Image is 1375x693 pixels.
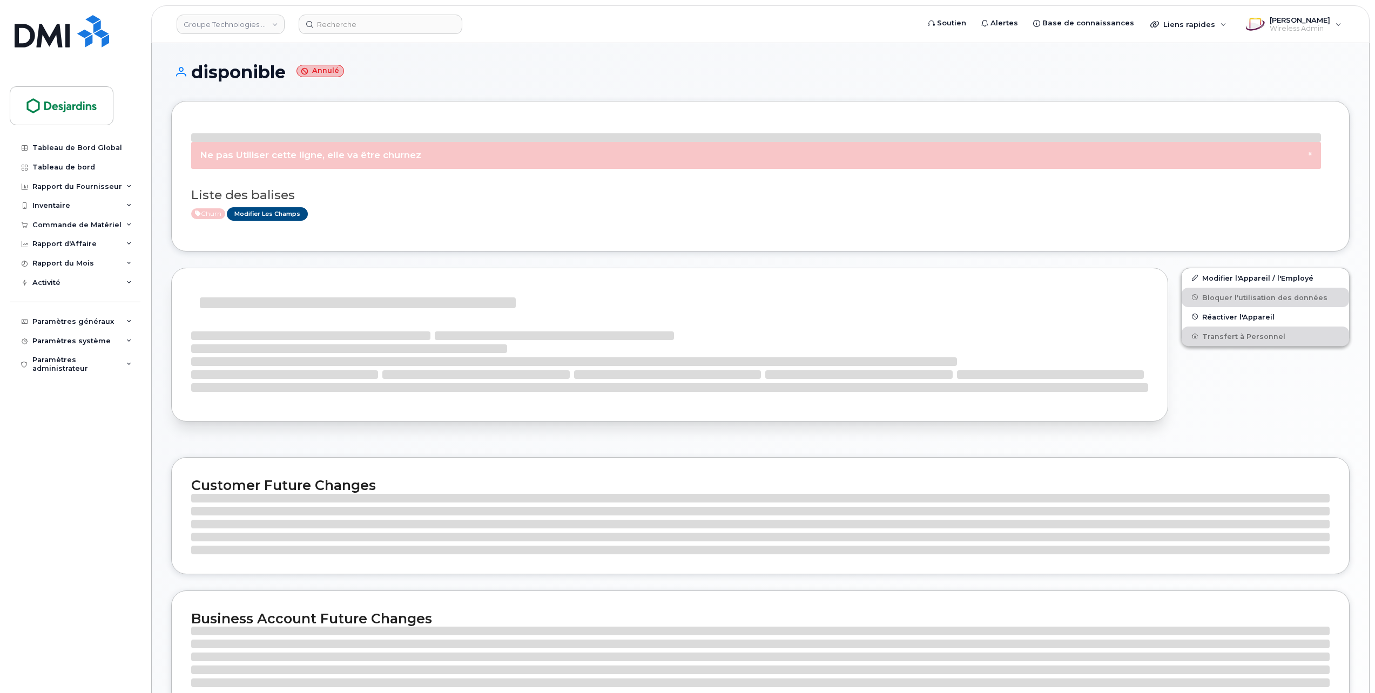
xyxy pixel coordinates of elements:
button: Transfert à Personnel [1182,327,1349,346]
a: Modifier l'Appareil / l'Employé [1182,268,1349,288]
span: Active [191,208,225,219]
span: Ne pas Utiliser cette ligne, elle va être churnez [200,150,421,160]
span: Réactiver l'Appareil [1202,312,1275,321]
a: Modifier les Champs [227,207,308,221]
small: Annulé [296,65,344,77]
span: × [1308,150,1312,158]
button: Réactiver l'Appareil [1182,307,1349,327]
h2: Business Account Future Changes [191,610,1330,627]
h3: Liste des balises [191,188,1330,202]
h2: Customer Future Changes [191,477,1330,493]
h1: disponible [171,63,1350,81]
button: Bloquer l'utilisation des données [1182,288,1349,307]
button: Close [1308,151,1312,158]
